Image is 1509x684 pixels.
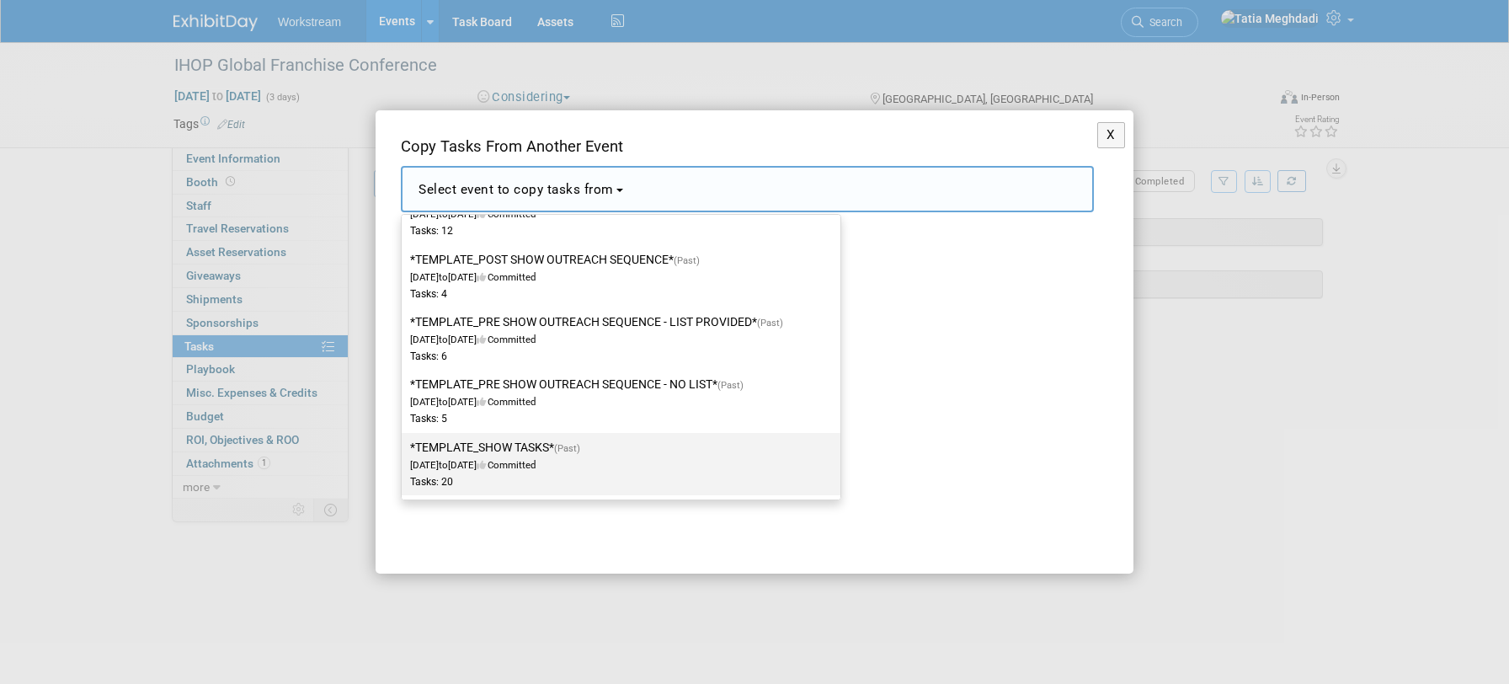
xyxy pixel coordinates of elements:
span: (Past) [554,443,580,454]
span: to [439,271,448,283]
div: Copy Tasks From Another Event [401,136,1094,166]
span: (Past) [717,380,744,391]
button: Select event to copy tasks from [401,166,1094,212]
label: *TEMPLATE_PRE SHOW OUTREACH SEQUENCE - NO LIST* [410,373,824,429]
label: *TEMPLATE_PRE SHOW OUTREACH SEQUENCE - LIST PROVIDED* [410,311,824,366]
span: [DATE] [DATE] Committed [410,254,710,283]
label: *TEMPLATE_SHOW TASKS* [410,436,824,492]
span: [DATE] [DATE] Committed [410,317,793,345]
span: to [439,459,448,471]
span: to [439,334,448,345]
span: to [439,396,448,408]
div: Tasks: 6 [410,350,807,364]
label: *TEMPLATE_POST SHOW OUTREACH SEQUENCE* [410,248,824,304]
span: [DATE] [DATE] Committed [410,442,590,471]
div: Tasks: 4 [410,287,807,302]
span: (Past) [674,255,700,266]
button: X [1097,122,1125,148]
div: Tasks: 5 [410,412,807,426]
div: Tasks: 20 [410,475,807,489]
div: Tasks: 12 [410,224,807,238]
span: (Past) [757,318,783,329]
span: Select event to copy tasks from [419,182,614,197]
